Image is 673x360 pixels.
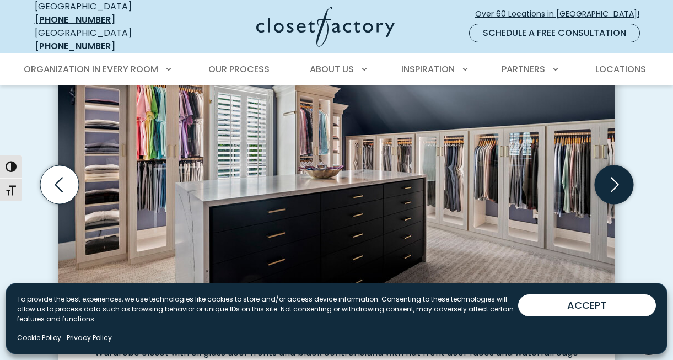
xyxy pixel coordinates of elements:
a: Over 60 Locations in [GEOGRAPHIC_DATA]! [475,4,649,24]
span: About Us [310,63,354,76]
button: Previous slide [36,161,83,208]
a: Cookie Policy [17,333,61,343]
span: Our Process [208,63,270,76]
button: Next slide [590,161,638,208]
a: Schedule a Free Consultation [469,24,640,42]
span: Organization in Every Room [24,63,158,76]
a: Privacy Policy [67,333,112,343]
span: Partners [502,63,545,76]
span: Inspiration [401,63,455,76]
span: Over 60 Locations in [GEOGRAPHIC_DATA]! [475,8,648,20]
span: Locations [595,63,646,76]
button: ACCEPT [518,294,656,316]
a: [PHONE_NUMBER] [35,13,115,26]
p: To provide the best experiences, we use technologies like cookies to store and/or access device i... [17,294,518,324]
nav: Primary Menu [16,54,658,85]
div: [GEOGRAPHIC_DATA] [35,26,170,53]
img: Closet Factory Logo [256,7,395,47]
a: [PHONE_NUMBER] [35,40,115,52]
